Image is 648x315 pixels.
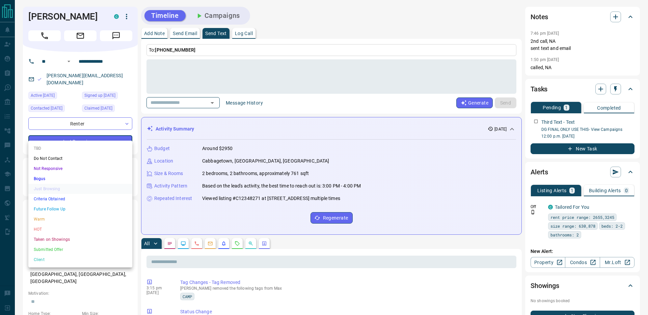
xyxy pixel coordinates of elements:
li: Future Follow Up [28,204,132,214]
li: HOT [28,224,132,234]
li: Criteria Obtained [28,194,132,204]
li: TBD [28,143,132,153]
li: Submitted Offer [28,245,132,255]
li: Do Not Contact [28,153,132,164]
li: Warm [28,214,132,224]
li: Taken on Showings [28,234,132,245]
li: Bogus [28,174,132,184]
li: Not Responsive [28,164,132,174]
li: Client [28,255,132,265]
